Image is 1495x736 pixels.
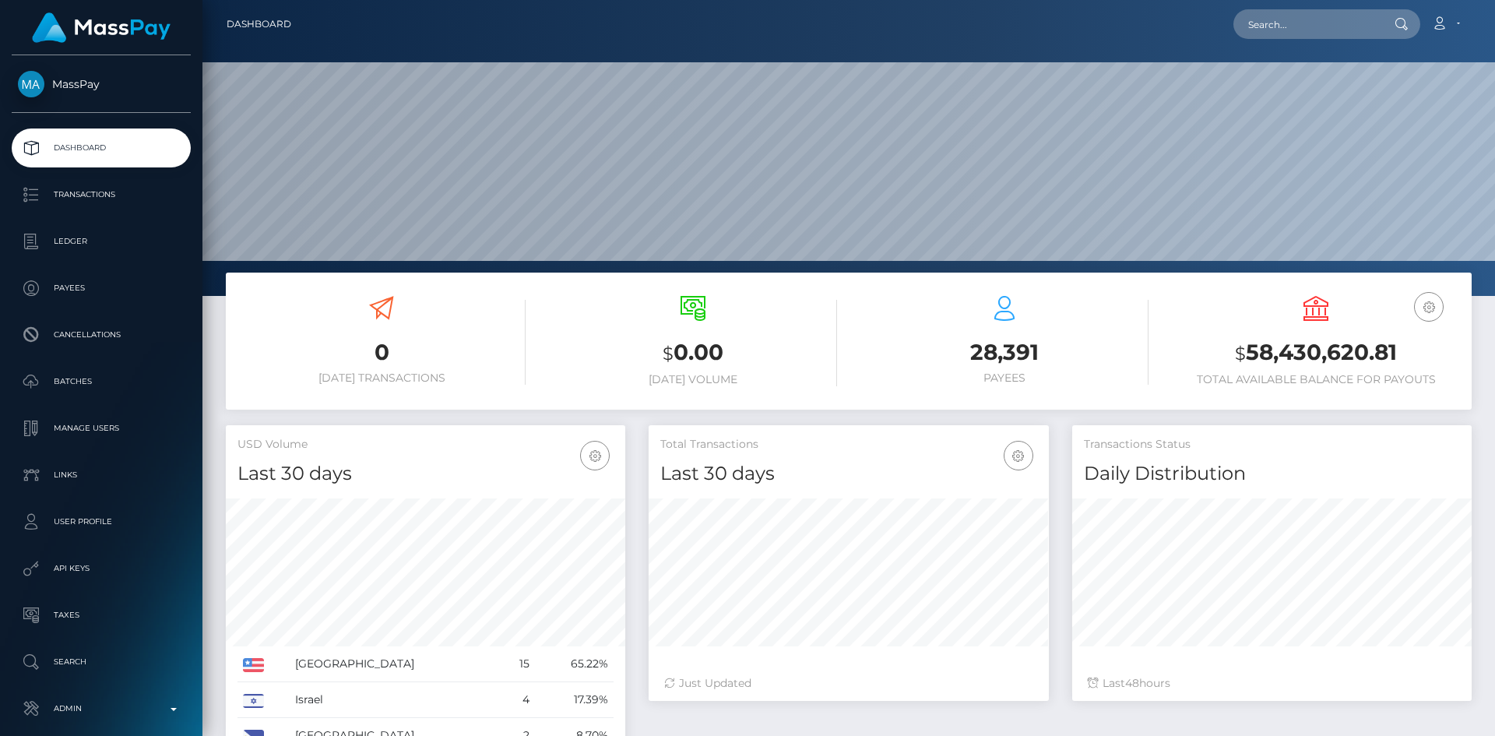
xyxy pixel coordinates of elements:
h6: [DATE] Volume [549,373,837,386]
p: Taxes [18,604,185,627]
small: $ [1235,343,1246,364]
h5: USD Volume [237,437,614,453]
a: Dashboard [12,129,191,167]
span: MassPay [12,77,191,91]
h6: Payees [860,372,1149,385]
td: 65.22% [535,646,614,682]
h4: Last 30 days [237,460,614,488]
a: Batches [12,362,191,401]
a: Admin [12,689,191,728]
td: 15 [501,646,535,682]
a: Links [12,456,191,495]
h4: Daily Distribution [1084,460,1460,488]
img: IL.png [243,694,264,708]
h6: [DATE] Transactions [237,372,526,385]
a: Transactions [12,175,191,214]
td: 17.39% [535,682,614,718]
h3: 0 [237,337,526,368]
img: MassPay Logo [32,12,171,43]
a: Payees [12,269,191,308]
p: Admin [18,697,185,720]
td: Israel [290,682,501,718]
p: Cancellations [18,323,185,347]
p: Transactions [18,183,185,206]
img: MassPay [18,71,44,97]
a: API Keys [12,549,191,588]
a: Ledger [12,222,191,261]
a: Search [12,643,191,681]
h5: Total Transactions [660,437,1036,453]
a: User Profile [12,502,191,541]
h3: 0.00 [549,337,837,369]
p: Manage Users [18,417,185,440]
img: US.png [243,658,264,672]
h3: 28,391 [860,337,1149,368]
td: 4 [501,682,535,718]
p: Payees [18,276,185,300]
div: Just Updated [664,675,1032,692]
h5: Transactions Status [1084,437,1460,453]
h3: 58,430,620.81 [1172,337,1460,369]
p: Ledger [18,230,185,253]
small: $ [663,343,674,364]
a: Manage Users [12,409,191,448]
p: User Profile [18,510,185,534]
span: 48 [1125,676,1139,690]
a: Taxes [12,596,191,635]
input: Search... [1233,9,1380,39]
p: Links [18,463,185,487]
a: Cancellations [12,315,191,354]
p: Dashboard [18,136,185,160]
p: Batches [18,370,185,393]
p: Search [18,650,185,674]
td: [GEOGRAPHIC_DATA] [290,646,501,682]
p: API Keys [18,557,185,580]
h4: Last 30 days [660,460,1036,488]
div: Last hours [1088,675,1456,692]
a: Dashboard [227,8,291,40]
h6: Total Available Balance for Payouts [1172,373,1460,386]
